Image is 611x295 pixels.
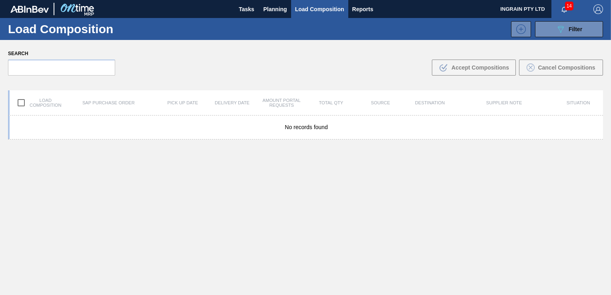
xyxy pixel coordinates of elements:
[535,21,603,37] button: Filter
[10,94,59,111] div: Load composition
[10,6,49,13] img: TNhmsLtSVTkK8tSr43FrP2fwEKptu5GPRR3wAAAABJRU5ErkJggg==
[455,100,553,105] div: Supplier Note
[352,4,373,14] span: Reports
[295,4,344,14] span: Load Composition
[264,4,287,14] span: Planning
[8,48,115,60] label: Search
[451,64,509,71] span: Accept Compositions
[569,26,582,32] span: Filter
[208,100,257,105] div: Delivery Date
[565,2,573,10] span: 14
[507,21,531,37] div: New Load Composition
[553,100,603,105] div: Situation
[356,100,405,105] div: Source
[306,100,356,105] div: Total Qty
[593,4,603,14] img: Logout
[405,100,455,105] div: Destination
[285,124,327,130] span: No records found
[432,60,516,76] button: Accept Compositions
[59,100,158,105] div: SAP Purchase Order
[238,4,256,14] span: Tasks
[8,24,134,34] h1: Load Composition
[538,64,595,71] span: Cancel Compositions
[519,60,603,76] button: Cancel Compositions
[257,98,306,108] div: Amount Portal Requests
[551,4,577,15] button: Notifications
[158,100,208,105] div: Pick up Date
